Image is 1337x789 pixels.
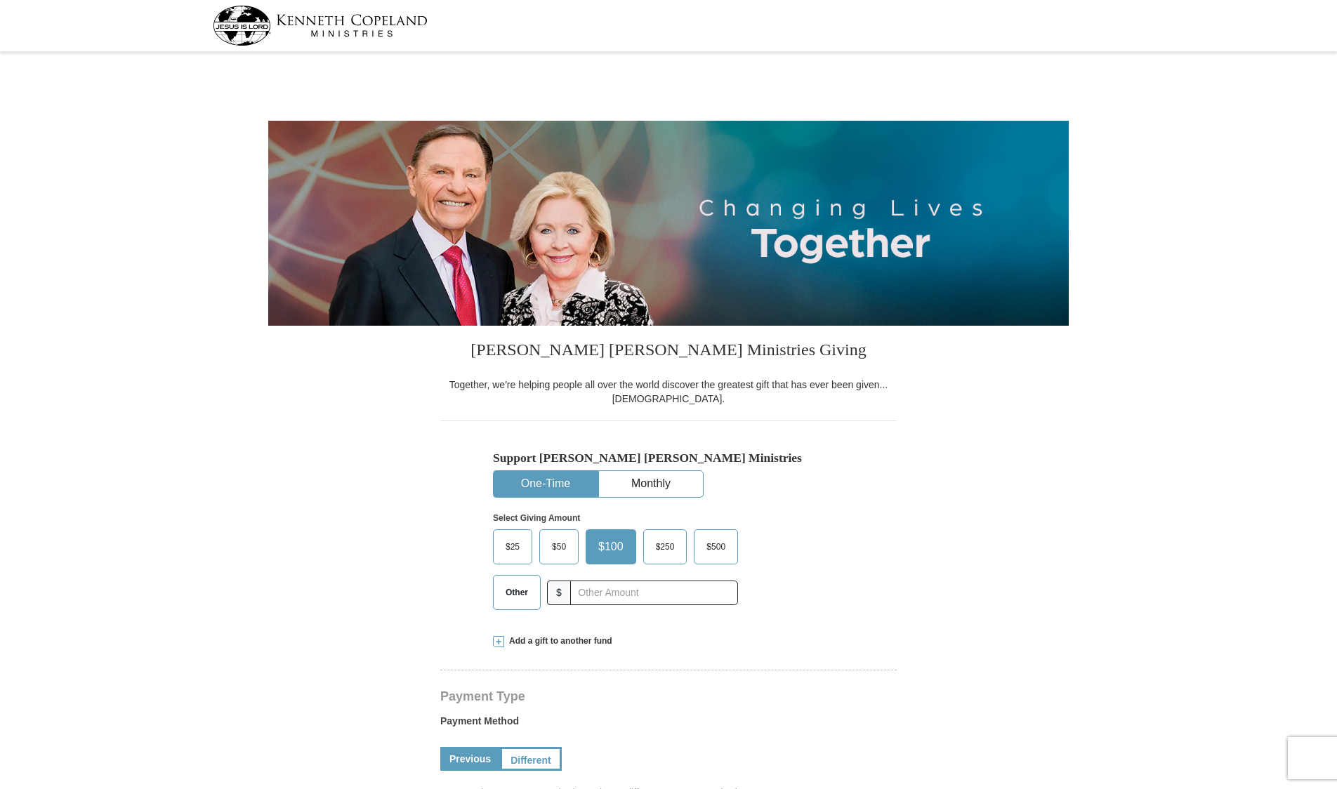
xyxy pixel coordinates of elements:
img: kcm-header-logo.svg [213,6,428,46]
a: Previous [440,747,500,771]
strong: Select Giving Amount [493,513,580,523]
span: Other [499,582,535,603]
label: Payment Method [440,714,897,735]
div: Together, we're helping people all over the world discover the greatest gift that has ever been g... [440,378,897,406]
span: $ [547,581,571,605]
input: Other Amount [570,581,738,605]
span: $500 [699,536,732,557]
a: Different [500,747,562,771]
h5: Support [PERSON_NAME] [PERSON_NAME] Ministries [493,451,844,465]
span: $50 [545,536,573,557]
button: Monthly [599,471,703,497]
span: Add a gift to another fund [504,635,612,647]
h3: [PERSON_NAME] [PERSON_NAME] Ministries Giving [440,326,897,378]
span: $250 [649,536,682,557]
span: $25 [499,536,527,557]
button: One-Time [494,471,598,497]
h4: Payment Type [440,691,897,702]
span: $100 [591,536,631,557]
